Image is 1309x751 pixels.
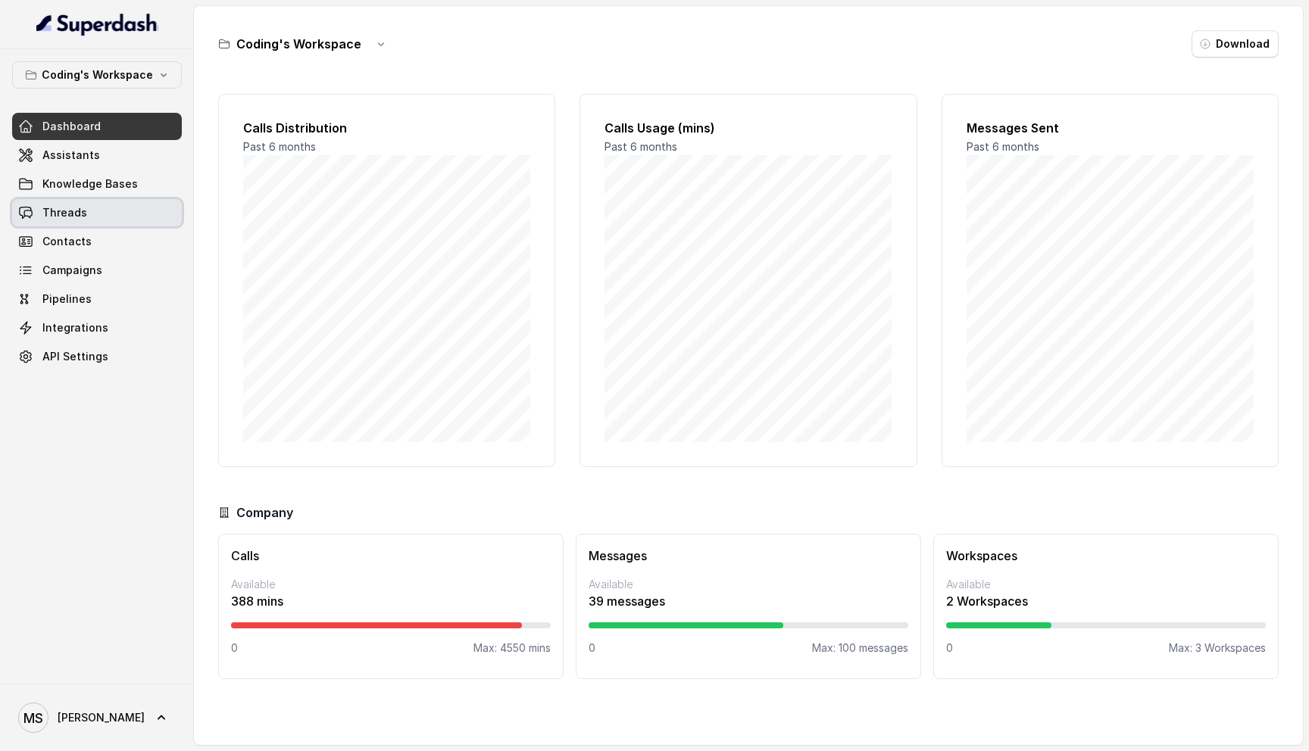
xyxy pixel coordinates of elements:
span: Past 6 months [967,140,1039,153]
a: Dashboard [12,113,182,140]
a: Pipelines [12,285,182,313]
a: Campaigns [12,257,182,284]
span: Contacts [42,234,92,249]
p: Max: 100 messages [812,640,908,656]
p: Coding's Workspace [42,66,153,84]
p: 0 [231,640,238,656]
button: Download [1192,30,1279,58]
span: Dashboard [42,119,101,134]
p: 0 [946,640,953,656]
p: 388 mins [231,592,551,610]
span: Knowledge Bases [42,176,138,192]
h3: Company [236,503,293,522]
span: Campaigns [42,263,102,278]
p: 39 messages [589,592,908,610]
p: 2 Workspaces [946,592,1266,610]
h3: Coding's Workspace [236,35,361,53]
span: Past 6 months [243,140,316,153]
p: 0 [589,640,595,656]
span: Past 6 months [605,140,677,153]
h3: Workspaces [946,547,1266,565]
p: Available [946,577,1266,592]
a: Threads [12,199,182,226]
a: API Settings [12,343,182,370]
p: Max: 4550 mins [473,640,551,656]
button: Coding's Workspace [12,61,182,89]
span: [PERSON_NAME] [58,710,145,725]
a: [PERSON_NAME] [12,696,182,739]
span: API Settings [42,349,108,364]
text: MS [23,710,43,726]
span: Pipelines [42,291,92,307]
a: Integrations [12,314,182,341]
a: Contacts [12,228,182,255]
h3: Calls [231,547,551,565]
img: light.svg [36,12,158,36]
p: Max: 3 Workspaces [1169,640,1266,656]
h2: Messages Sent [967,119,1254,137]
h3: Messages [589,547,908,565]
p: Available [589,577,908,592]
h2: Calls Distribution [243,119,530,137]
span: Threads [42,205,87,220]
p: Available [231,577,551,592]
a: Assistants [12,142,182,169]
span: Integrations [42,320,108,335]
a: Knowledge Bases [12,170,182,198]
span: Assistants [42,148,100,163]
h2: Calls Usage (mins) [605,119,892,137]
